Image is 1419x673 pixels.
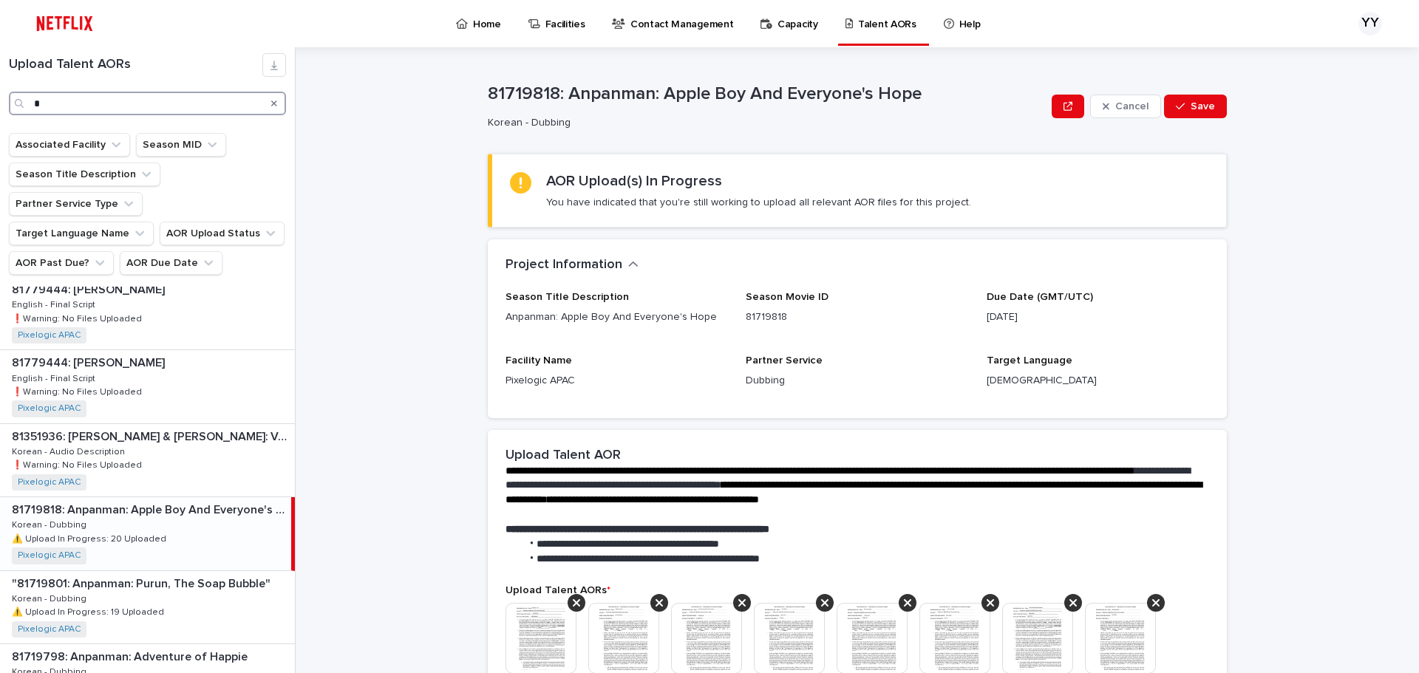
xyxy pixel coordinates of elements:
h2: Project Information [506,257,622,273]
h1: Upload Talent AORs [9,57,262,73]
span: Facility Name [506,355,572,366]
p: 81351936: Wallace & Gromit: Vengeance Most Fowl [12,427,292,444]
p: 81719818: Anpanman: Apple Boy And Everyone's Hope [488,83,1046,105]
p: 81719818 [746,310,968,325]
button: Project Information [506,257,639,273]
p: ❗️Warning: No Files Uploaded [12,457,145,471]
p: 81779444: [PERSON_NAME] [12,353,168,370]
p: Pixelogic APAC [506,373,728,389]
a: Pixelogic APAC [18,477,81,488]
button: Cancel [1090,95,1161,118]
span: Cancel [1115,101,1149,112]
button: AOR Past Due? [9,251,114,275]
span: Due Date (GMT/UTC) [987,292,1093,302]
button: Target Language Name [9,222,154,245]
p: Anpanman: Apple Boy And Everyone's Hope [506,310,728,325]
span: Season Title Description [506,292,629,302]
a: Pixelogic APAC [18,330,81,341]
button: AOR Upload Status [160,222,285,245]
span: Upload Talent AORs [506,585,610,595]
p: Korean - Audio Description [12,444,128,457]
p: English - Final Script [12,371,98,384]
span: Save [1191,101,1215,112]
button: Save [1164,95,1227,118]
p: Korean - Dubbing [12,591,89,604]
button: AOR Due Date [120,251,222,275]
a: Pixelogic APAC [18,403,81,414]
button: Season Title Description [9,163,160,186]
a: Pixelogic APAC [18,550,81,561]
span: Partner Service [746,355,823,366]
p: ❗️Warning: No Files Uploaded [12,311,145,324]
h2: AOR Upload(s) In Progress [546,172,722,190]
button: Partner Service Type [9,192,143,216]
p: Dubbing [746,373,968,389]
p: 81779444: [PERSON_NAME] [12,280,168,297]
p: ⚠️ Upload In Progress: 19 Uploaded [12,604,167,618]
p: You have indicated that you're still working to upload all relevant AOR files for this project. [546,196,971,209]
p: English - Final Script [12,297,98,310]
p: ⚠️ Upload In Progress: 20 Uploaded [12,531,169,544]
button: Season MID [136,133,226,157]
p: "81719801: Anpanman: Purun, The Soap Bubble" [12,574,273,591]
p: [DATE] [987,310,1209,325]
h2: Upload Talent AOR [506,448,621,464]
p: ❗️Warning: No Files Uploaded [12,384,145,397]
p: 81719798: Anpanman: Adventure of Happie [12,647,251,664]
span: Season Movie ID [746,292,828,302]
p: Korean - Dubbing [12,517,89,530]
p: 81719818: Anpanman: Apple Boy And Everyone's Hope [12,500,288,517]
button: Associated Facility [9,133,130,157]
a: Pixelogic APAC [18,624,81,635]
p: [DEMOGRAPHIC_DATA] [987,373,1209,389]
img: ifQbXi3ZQGMSEF7WDB7W [30,9,100,38]
p: Korean - Dubbing [488,117,1040,129]
div: YY [1358,12,1382,35]
input: Search [9,92,286,115]
span: Target Language [987,355,1072,366]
